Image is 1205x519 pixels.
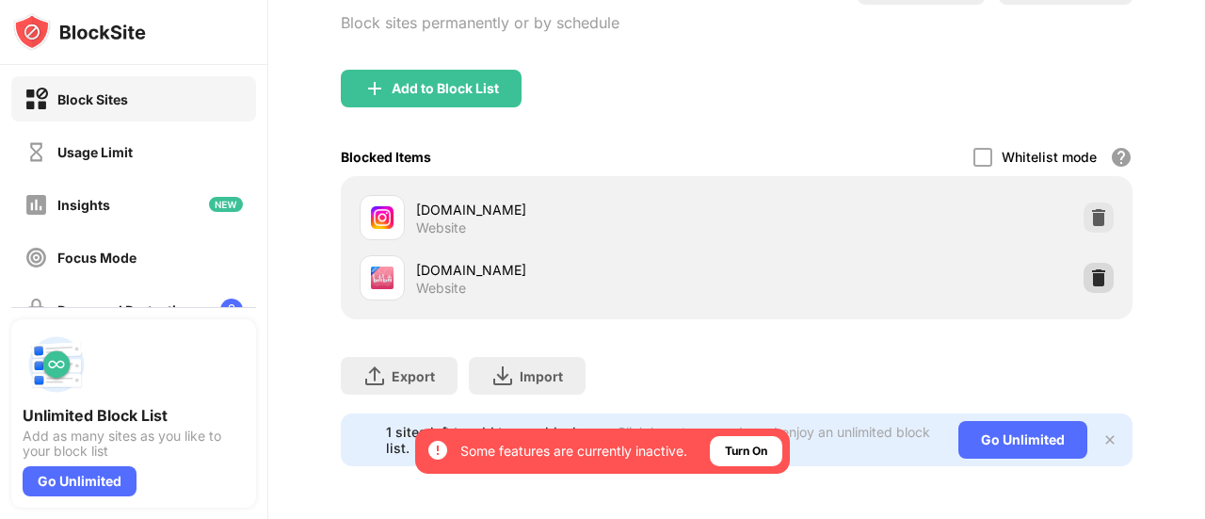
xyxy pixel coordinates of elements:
[13,13,146,51] img: logo-blocksite.svg
[416,260,737,280] div: [DOMAIN_NAME]
[416,219,466,236] div: Website
[1102,432,1117,447] img: x-button.svg
[426,439,449,462] img: error-circle-white.svg
[24,140,48,164] img: time-usage-off.svg
[1002,149,1097,165] div: Whitelist mode
[57,250,137,266] div: Focus Mode
[220,299,243,321] img: lock-menu.svg
[57,91,128,107] div: Block Sites
[23,429,245,459] div: Add as many sites as you like to your block list
[24,299,48,322] img: password-protection-off.svg
[416,200,737,219] div: [DOMAIN_NAME]
[57,302,193,318] div: Password Protection
[958,421,1087,459] div: Go Unlimited
[23,331,90,398] img: push-block-list.svg
[23,466,137,496] div: Go Unlimited
[371,206,394,229] img: favicons
[209,197,243,212] img: new-icon.svg
[24,246,48,269] img: focus-off.svg
[386,424,599,456] div: 1 sites left to add to your block list.
[392,81,499,96] div: Add to Block List
[341,13,619,32] div: Block sites permanently or by schedule
[371,267,394,289] img: favicons
[24,88,48,111] img: block-on.svg
[610,424,936,456] div: Click here to upgrade and enjoy an unlimited block list.
[24,193,48,217] img: insights-off.svg
[23,406,245,425] div: Unlimited Block List
[725,442,767,461] div: Turn On
[460,442,687,461] div: Some features are currently inactive.
[341,149,431,165] div: Blocked Items
[416,280,466,297] div: Website
[57,197,110,213] div: Insights
[57,144,133,160] div: Usage Limit
[392,368,435,384] div: Export
[520,368,563,384] div: Import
